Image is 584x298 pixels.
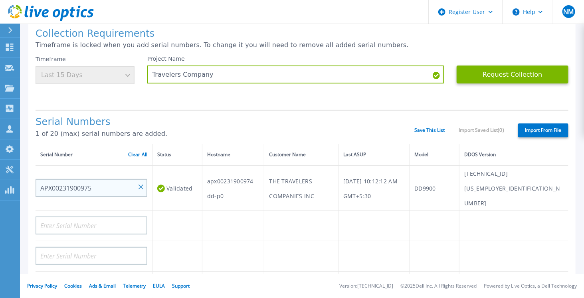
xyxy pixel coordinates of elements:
a: Save This List [414,127,445,133]
a: Ads & Email [89,282,116,289]
td: DD9900 [410,166,459,211]
div: Validated [157,181,197,196]
li: © 2025 Dell Inc. All Rights Reserved [400,284,477,289]
h1: Collection Requirements [36,28,568,40]
th: Status [152,144,202,166]
a: Privacy Policy [27,282,57,289]
input: Enter Serial Number [36,217,147,234]
th: Last ASUP [339,144,410,166]
th: DDOS Version [459,144,568,166]
input: Enter Serial Number [36,247,147,265]
td: [DATE] 10:12:12 AM GMT+5:30 [339,166,410,211]
label: Import From File [518,123,568,137]
label: Project Name [147,56,185,62]
td: THE TRAVELERS COMPANIES INC [264,166,339,211]
li: Powered by Live Optics, a Dell Technology [484,284,577,289]
th: Customer Name [264,144,339,166]
a: Cookies [64,282,82,289]
span: NM [563,8,574,15]
div: Serial Number [40,150,147,159]
a: Telemetry [123,282,146,289]
a: Support [172,282,190,289]
input: Enter Serial Number [36,179,147,197]
a: Clear All [128,152,147,157]
button: Request Collection [457,66,568,83]
a: EULA [153,282,165,289]
td: apx00231900974-dd-p0 [202,166,264,211]
h1: Serial Numbers [36,117,414,128]
th: Model [410,144,459,166]
li: Version: [TECHNICAL_ID] [339,284,393,289]
label: Timeframe [36,56,66,62]
input: Enter Project Name [147,66,444,83]
td: [TECHNICAL_ID][US_EMPLOYER_IDENTIFICATION_NUMBER] [459,166,568,211]
p: Timeframe is locked when you add serial numbers. To change it you will need to remove all added s... [36,42,568,49]
p: 1 of 20 (max) serial numbers are added. [36,130,414,137]
th: Hostname [202,144,264,166]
